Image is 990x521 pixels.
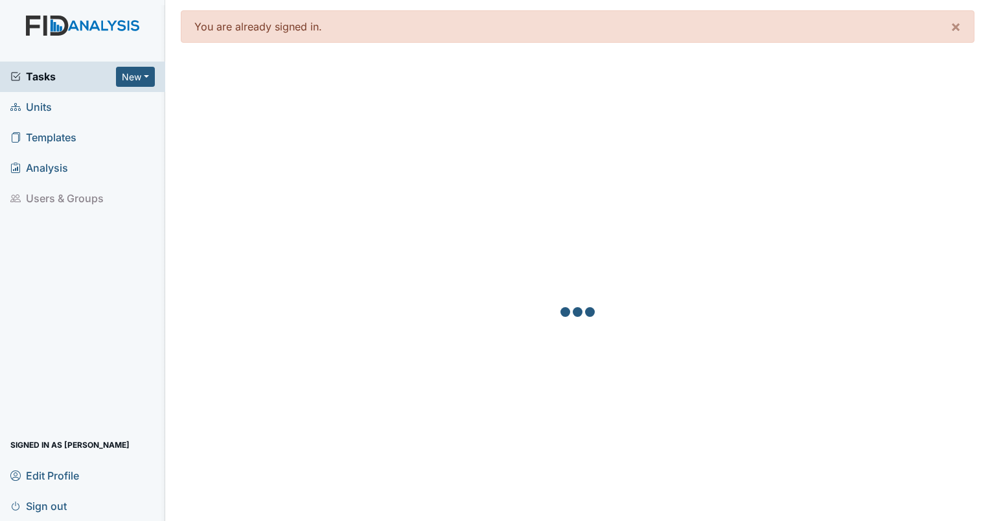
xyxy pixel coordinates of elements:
span: Signed in as [PERSON_NAME] [10,435,130,455]
button: × [938,11,974,42]
span: Sign out [10,496,67,516]
button: New [116,67,155,87]
span: × [950,17,961,36]
span: Templates [10,128,76,148]
div: You are already signed in. [181,10,974,43]
a: Tasks [10,69,116,84]
span: Analysis [10,158,68,178]
span: Edit Profile [10,465,79,485]
span: Units [10,97,52,117]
